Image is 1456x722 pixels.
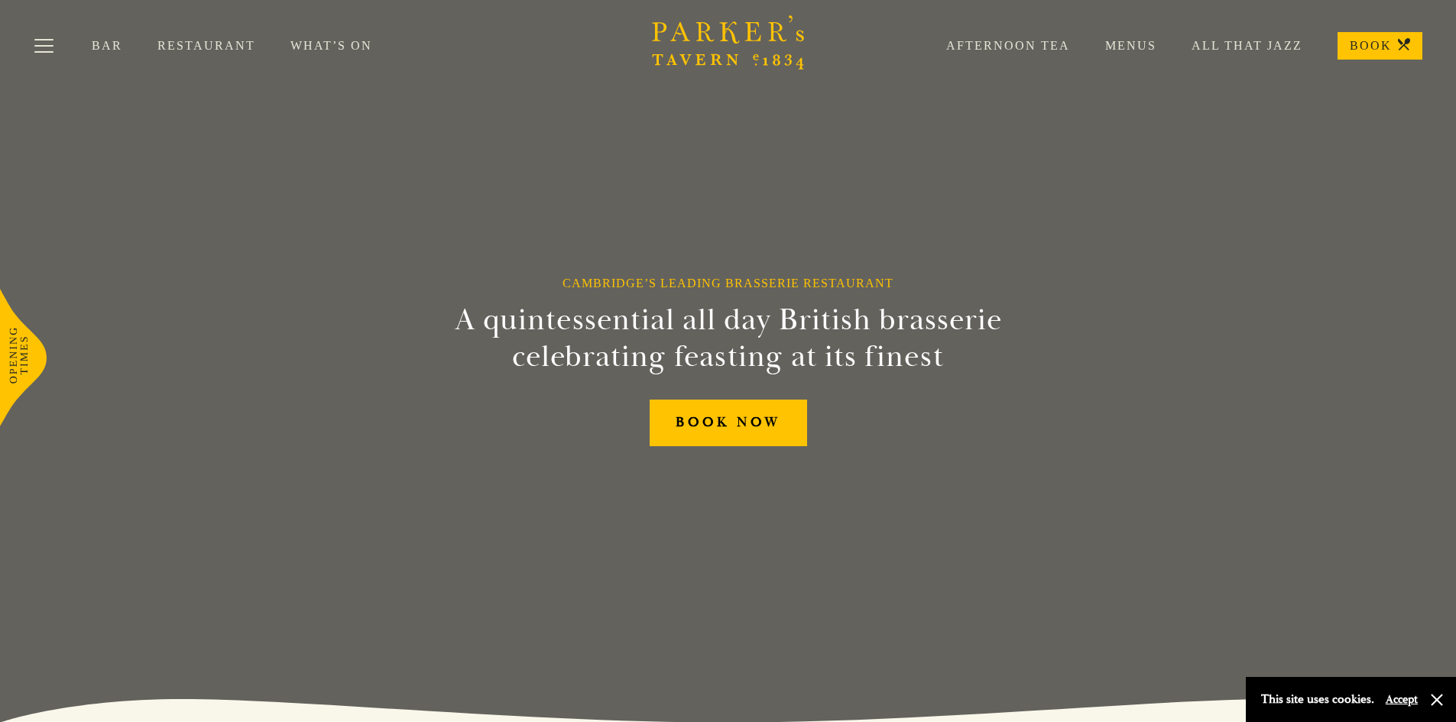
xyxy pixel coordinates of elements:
p: This site uses cookies. [1261,688,1374,711]
h1: Cambridge’s Leading Brasserie Restaurant [563,276,893,290]
button: Accept [1386,692,1418,707]
h2: A quintessential all day British brasserie celebrating feasting at its finest [380,302,1077,375]
a: BOOK NOW [650,400,807,446]
button: Close and accept [1429,692,1445,707]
